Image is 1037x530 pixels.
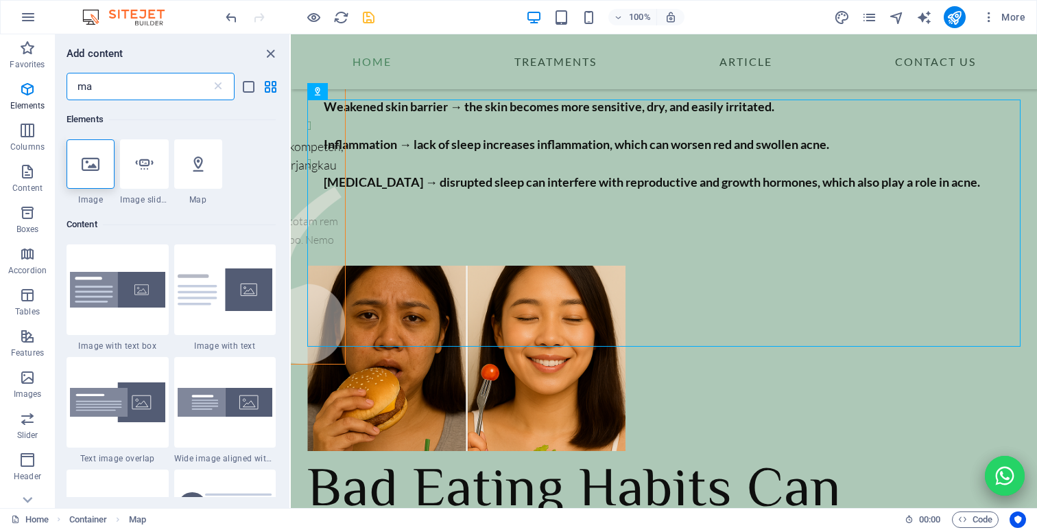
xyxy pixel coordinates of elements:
span: Wide image aligned with text [174,453,276,464]
div: Image slider [120,139,168,205]
i: AI Writer [916,10,932,25]
div: Map [174,139,222,205]
p: Features [11,347,44,358]
img: Editor Logo [79,9,182,25]
button: close panel [262,45,278,62]
span: : [929,514,931,525]
img: text-image-overlap.svg [70,382,165,423]
p: Images [14,389,42,400]
i: Save (Ctrl+S) [361,10,377,25]
p: Accordion [8,265,47,276]
div: Wide image aligned with text [174,357,276,464]
i: Publish [946,10,962,25]
h6: Elements [67,111,276,128]
i: Navigator [889,10,905,25]
button: text_generator [916,9,933,25]
h6: 100% [629,9,651,25]
input: Search [67,73,211,100]
button: More [977,6,1031,28]
button: Click here to leave preview mode and continue editing [305,9,322,25]
button: undo [223,9,239,25]
i: Undo: Change marker (Ctrl+Z) [224,10,239,25]
p: Slider [17,430,38,441]
p: Content [12,183,43,194]
button: 100% [608,9,657,25]
span: 00 00 [919,511,940,528]
span: Code [958,511,992,528]
button: publish [944,6,966,28]
span: Click to select. Double-click to edit [129,511,146,528]
img: image-with-text-box.svg [70,272,165,308]
span: Image [67,194,115,205]
span: More [982,10,1025,24]
div: Image with text [174,244,276,352]
a: Click to cancel selection. Double-click to open Pages [11,511,49,528]
nav: breadcrumb [69,511,146,528]
p: Tables [15,306,40,317]
span: Map [174,194,222,205]
img: wide-image-with-text-aligned.svg [178,388,273,417]
p: Elements [10,100,45,111]
button: pages [861,9,878,25]
p: Boxes [16,224,39,235]
span: Image with text [174,341,276,352]
p: Columns [10,141,45,152]
button: grid-view [262,78,278,95]
button: design [834,9,850,25]
div: Text image overlap [67,357,169,464]
h6: Content [67,216,276,233]
button: navigator [889,9,905,25]
span: Image slider [120,194,168,205]
i: Reload page [333,10,349,25]
div: Image with text box [67,244,169,352]
span: Image with text box [67,341,169,352]
button: Usercentrics [1010,511,1026,528]
span: Text image overlap [67,453,169,464]
button: Code [952,511,999,528]
p: Favorites [10,59,45,70]
span: Click to select. Double-click to edit [69,511,108,528]
h6: Session time [905,511,941,528]
h6: Add content [67,45,123,62]
img: text-with-image-v4.svg [178,268,273,311]
button: reload [333,9,349,25]
div: Image [67,139,115,205]
button: list-view [240,78,257,95]
p: Header [14,471,41,482]
button: save [360,9,377,25]
i: Design (Ctrl+Alt+Y) [834,10,850,25]
i: Pages (Ctrl+Alt+S) [861,10,877,25]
